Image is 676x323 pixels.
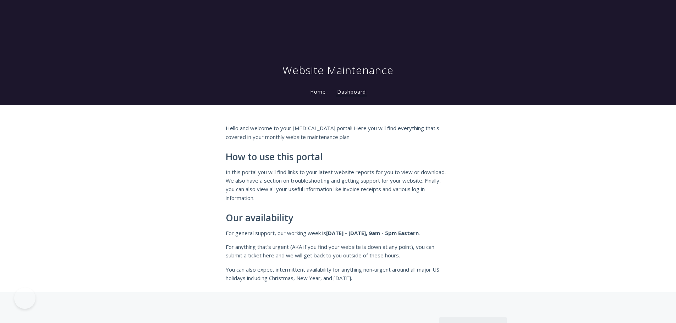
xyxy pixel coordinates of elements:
[226,152,451,162] h2: How to use this portal
[14,288,35,309] iframe: Toggle Customer Support
[336,88,367,96] a: Dashboard
[226,265,451,283] p: You can also expect intermittent availability for anything non-urgent around all major US holiday...
[326,229,419,236] strong: [DATE] - [DATE], 9am - 5pm Eastern
[282,63,394,77] h1: Website Maintenance
[226,229,451,237] p: For general support, our working week is .
[226,213,451,223] h2: Our availability
[309,88,327,95] a: Home
[226,124,451,141] p: Hello and welcome to your [MEDICAL_DATA] portal! Here you will find everything that's covered in ...
[226,168,451,202] p: In this portal you will find links to your latest website reports for you to view or download. We...
[226,243,451,260] p: For anything that's urgent (AKA if you find your website is down at any point), you can submit a ...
